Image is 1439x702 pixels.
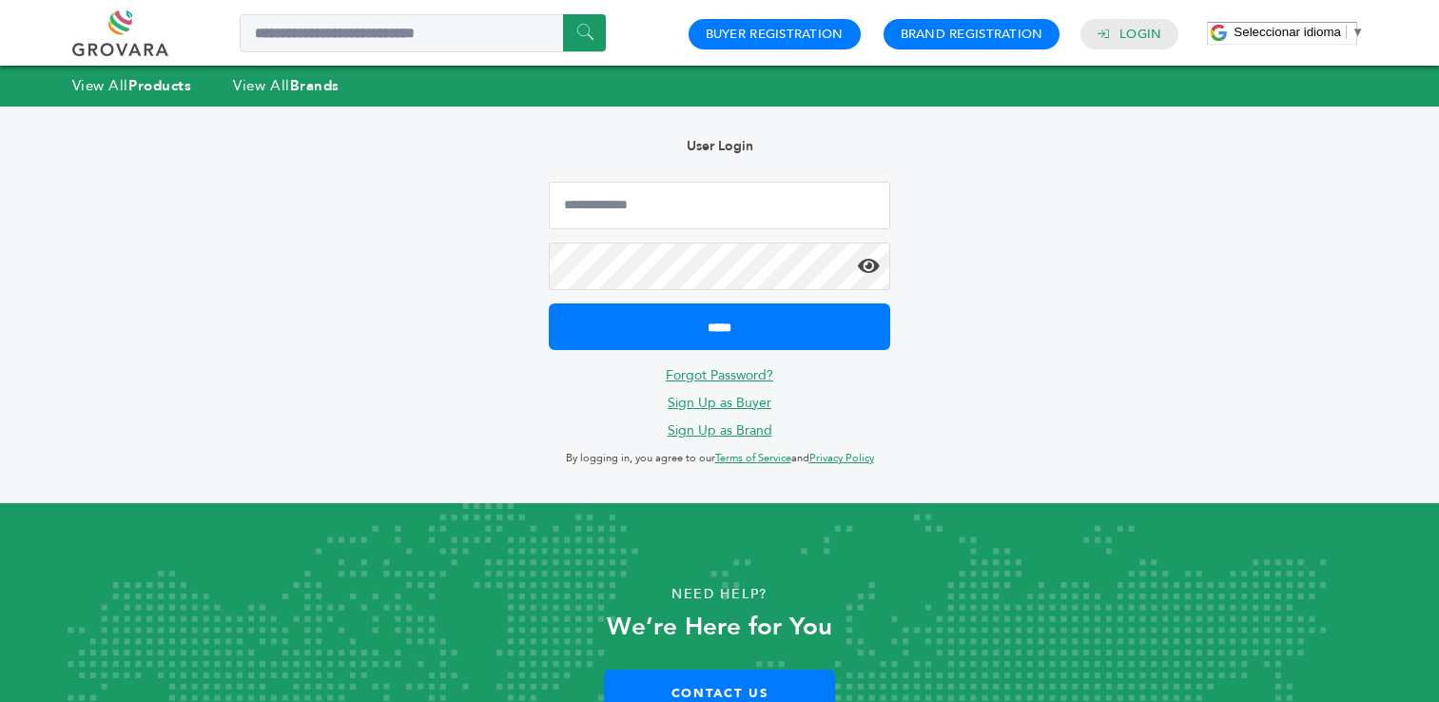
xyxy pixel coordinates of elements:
[549,447,889,470] p: By logging in, you agree to our and
[668,421,772,439] a: Sign Up as Brand
[901,26,1043,43] a: Brand Registration
[1234,25,1364,39] a: Seleccionar idioma​
[668,394,771,412] a: Sign Up as Buyer
[607,610,832,644] strong: We’re Here for You
[72,580,1368,609] p: Need Help?
[128,76,191,95] strong: Products
[72,76,192,95] a: View AllProducts
[666,366,773,384] a: Forgot Password?
[1346,25,1347,39] span: ​
[549,243,889,290] input: Password
[687,137,753,155] b: User Login
[706,26,844,43] a: Buyer Registration
[549,182,889,229] input: Email Address
[1119,26,1161,43] a: Login
[290,76,340,95] strong: Brands
[1234,25,1341,39] span: Seleccionar idioma
[809,451,874,465] a: Privacy Policy
[233,76,340,95] a: View AllBrands
[240,14,606,52] input: Search a product or brand...
[715,451,791,465] a: Terms of Service
[1351,25,1364,39] span: ▼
